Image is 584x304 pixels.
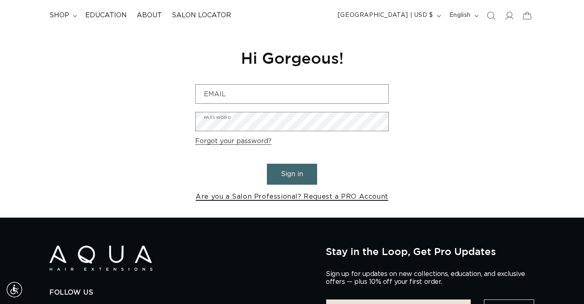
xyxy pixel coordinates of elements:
button: English [444,8,482,23]
span: About [137,11,162,20]
button: Sign in [267,164,317,185]
img: Aqua Hair Extensions [49,246,152,271]
input: Email [196,85,388,103]
button: [GEOGRAPHIC_DATA] | USD $ [333,8,444,23]
a: Are you a Salon Professional? Request a PRO Account [196,191,388,203]
span: [GEOGRAPHIC_DATA] | USD $ [338,11,433,20]
a: About [132,6,167,25]
span: Salon Locator [172,11,231,20]
a: Salon Locator [167,6,236,25]
p: Sign up for updates on new collections, education, and exclusive offers — plus 10% off your first... [326,270,532,286]
a: Forgot your password? [195,135,271,147]
summary: Search [482,7,500,25]
a: Education [80,6,132,25]
span: English [449,11,471,20]
h1: Hi Gorgeous! [195,48,389,68]
h2: Follow Us [49,288,313,297]
summary: shop [44,6,80,25]
h2: Stay in the Loop, Get Pro Updates [326,246,535,257]
span: Education [85,11,127,20]
span: shop [49,11,69,20]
